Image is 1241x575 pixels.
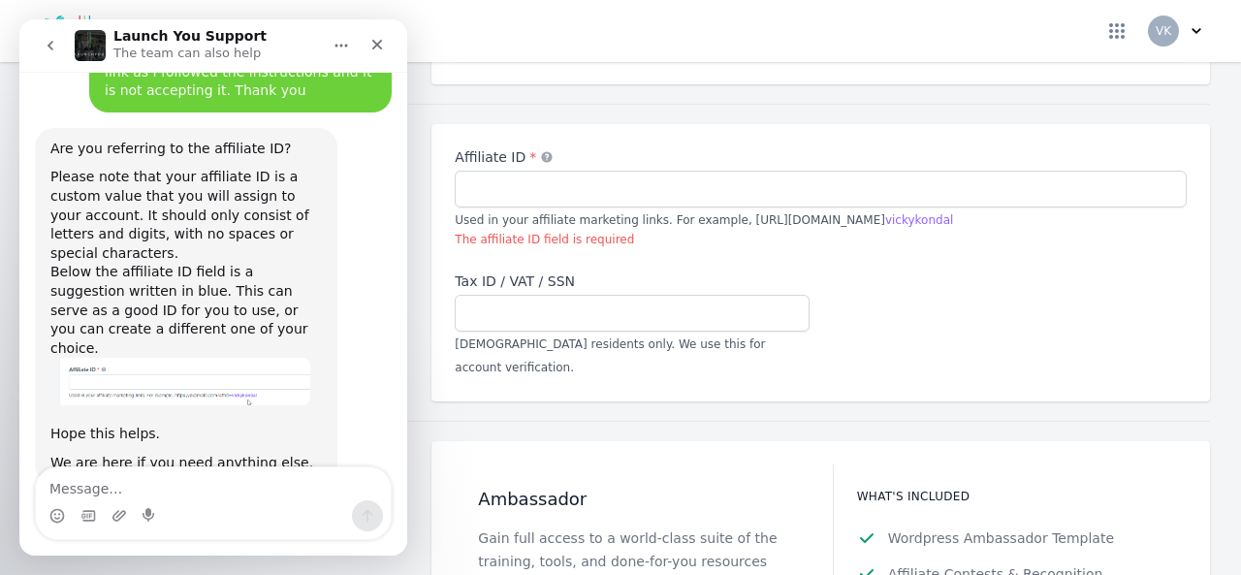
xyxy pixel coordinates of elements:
div: Andreea says… [16,109,372,508]
div: Hope this helps. [31,405,302,425]
button: Send a message… [333,481,364,512]
button: Emoji picker [30,489,46,504]
label: Affiliate ID [455,147,1187,167]
p: The team can also help [94,24,241,44]
h3: What's included [857,488,1163,505]
div: Below the affiliate ID field is a suggestion written in blue. This can serve as a good ID for you... [31,243,302,338]
div: Are you referring to the affiliate ID? [31,120,302,140]
div: Close [340,8,375,43]
div: Please note that your affiliate ID is a custom value that you will assign to your account. It sho... [31,148,302,243]
span: Used in your affiliate marketing links. For example, [URL][DOMAIN_NAME] [455,213,953,227]
h2: Ambassador [478,488,785,511]
p: The affiliate ID field is required [455,231,1187,248]
textarea: Message… [16,448,371,481]
label: Tax ID / VAT / SSN [455,272,809,291]
span: Wordpress Ambassador Template [888,528,1114,549]
button: Upload attachment [92,489,108,504]
span: vickykondal [885,213,953,227]
div: Are you referring to the affiliate ID?Please note that your affiliate ID is a custom value that y... [16,109,318,465]
button: Home [303,8,340,45]
div: We are here if you need anything else. [31,434,302,454]
button: Gif picker [61,489,77,504]
span: [DEMOGRAPHIC_DATA] residents only. We use this for account verification. [455,337,765,374]
button: Start recording [123,489,139,504]
iframe: Intercom live chat [19,19,407,556]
